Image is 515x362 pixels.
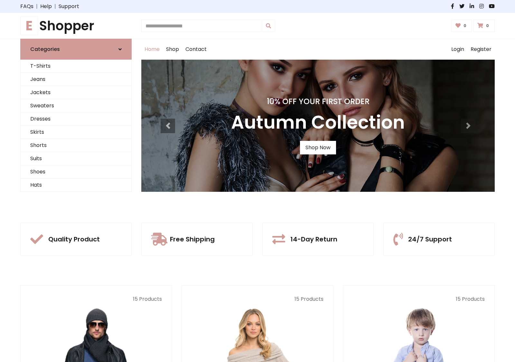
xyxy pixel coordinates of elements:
a: Hats [21,179,131,192]
span: | [52,3,59,10]
h5: Quality Product [48,235,100,243]
h3: Autumn Collection [231,112,405,133]
a: Suits [21,152,131,165]
a: Help [40,3,52,10]
span: E [20,16,38,35]
a: Shop Now [300,141,336,154]
span: | [33,3,40,10]
a: Jackets [21,86,131,99]
span: 0 [462,23,468,29]
h1: Shopper [20,18,132,34]
p: 15 Products [192,295,323,303]
a: Dresses [21,113,131,126]
span: 0 [484,23,491,29]
a: 0 [473,20,495,32]
a: 0 [451,20,472,32]
a: EShopper [20,18,132,34]
h5: 24/7 Support [408,235,452,243]
a: FAQs [20,3,33,10]
a: Shoes [21,165,131,179]
h4: 10% Off Your First Order [231,97,405,106]
a: Shorts [21,139,131,152]
h6: Categories [30,46,60,52]
a: Home [141,39,163,60]
a: Support [59,3,79,10]
a: Contact [182,39,210,60]
a: Login [448,39,467,60]
a: Sweaters [21,99,131,113]
a: Categories [20,39,132,60]
a: Register [467,39,495,60]
h5: 14-Day Return [290,235,337,243]
h5: Free Shipping [170,235,215,243]
p: 15 Products [353,295,485,303]
a: Skirts [21,126,131,139]
a: T-Shirts [21,60,131,73]
p: 15 Products [30,295,162,303]
a: Jeans [21,73,131,86]
a: Shop [163,39,182,60]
